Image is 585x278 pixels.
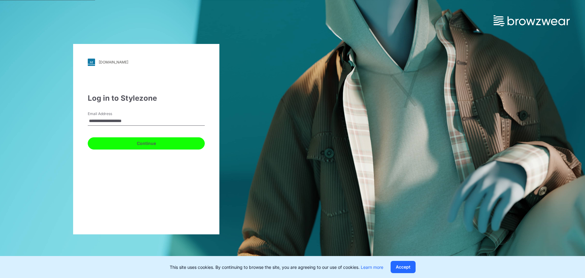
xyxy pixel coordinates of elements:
img: browzwear-logo.73288ffb.svg [494,15,570,26]
img: svg+xml;base64,PHN2ZyB3aWR0aD0iMjgiIGhlaWdodD0iMjgiIHZpZXdCb3g9IjAgMCAyOCAyOCIgZmlsbD0ibm9uZSIgeG... [88,59,95,66]
a: Learn more [361,265,383,270]
p: This site uses cookies. By continuing to browse the site, you are agreeing to our use of cookies. [170,264,383,270]
div: [DOMAIN_NAME] [99,60,128,64]
a: [DOMAIN_NAME] [88,59,205,66]
button: Accept [391,261,416,273]
label: Email Address [88,111,130,117]
button: Continue [88,137,205,150]
div: Log in to Stylezone [88,93,205,104]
